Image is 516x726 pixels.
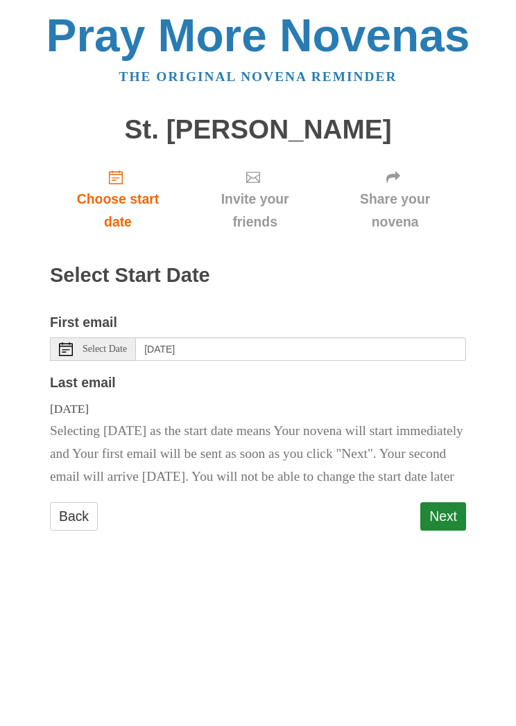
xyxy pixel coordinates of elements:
[50,158,186,240] a: Choose start date
[50,115,466,145] h1: St. [PERSON_NAME]
[64,188,172,233] span: Choose start date
[420,502,466,531] button: Next
[119,69,397,84] a: The original novena reminder
[186,158,324,240] a: Invite your friends
[50,420,466,488] p: Selecting [DATE] as the start date means Your novena will start immediately and Your first email ...
[50,265,466,287] h2: Select Start Date
[50,371,116,394] label: Last email
[136,337,466,361] input: Use the arrow keys to pick a date
[200,188,310,233] span: Invite your friends
[50,311,117,334] label: First email
[46,10,470,61] a: Pray More Novenas
[338,188,452,233] span: Share your novena
[50,402,89,416] span: [DATE]
[83,344,127,354] span: Select Date
[324,158,466,240] a: Share your novena
[50,502,98,531] a: Back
